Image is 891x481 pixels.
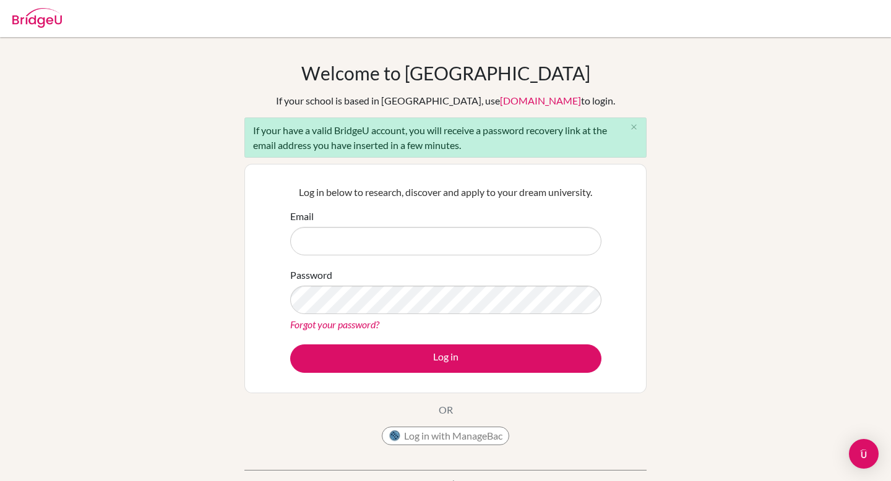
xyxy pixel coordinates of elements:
a: Forgot your password? [290,318,379,330]
p: Log in below to research, discover and apply to your dream university. [290,185,601,200]
h1: Welcome to [GEOGRAPHIC_DATA] [301,62,590,84]
p: OR [439,402,453,417]
button: Close [621,118,646,137]
div: If your school is based in [GEOGRAPHIC_DATA], use to login. [276,93,615,108]
button: Log in [290,344,601,373]
img: Bridge-U [12,8,62,28]
div: If your have a valid BridgeU account, you will receive a password recovery link at the email addr... [244,117,647,158]
a: [DOMAIN_NAME] [500,95,581,106]
label: Email [290,209,314,224]
div: Open Intercom Messenger [849,439,879,469]
i: close [629,122,639,132]
button: Log in with ManageBac [382,427,509,445]
label: Password [290,268,332,283]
